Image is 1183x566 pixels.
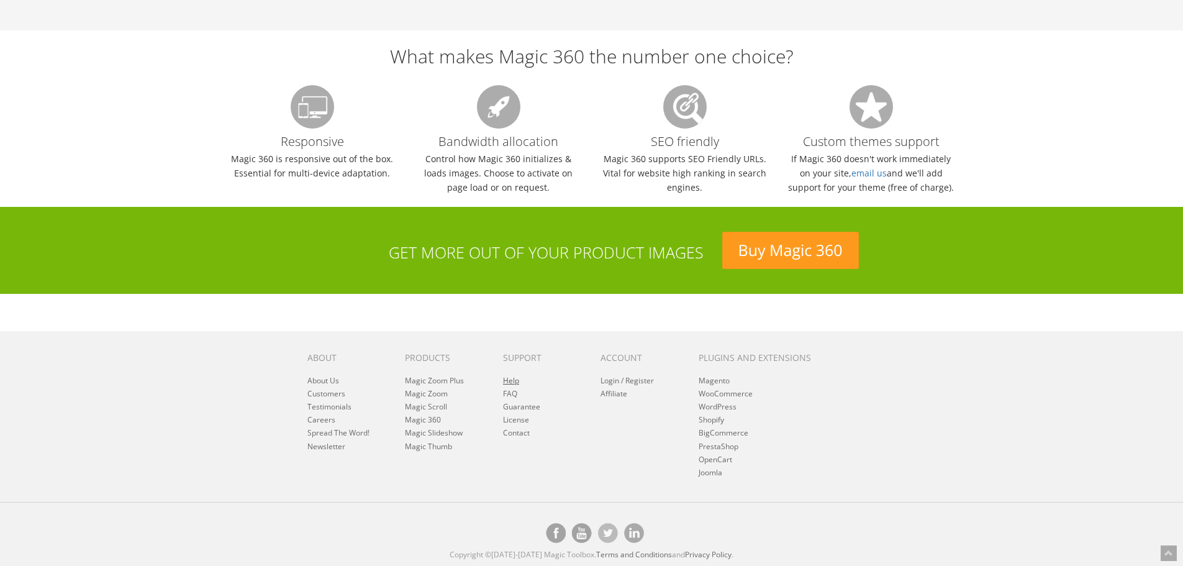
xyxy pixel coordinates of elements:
[405,388,448,399] a: Magic Zoom
[699,414,724,425] a: Shopify
[685,549,732,560] a: Privacy Policy
[415,85,582,148] h3: Bandwidth allocation
[238,244,704,262] h3: Get more out of your product images
[405,414,441,425] a: Magic 360
[229,85,396,148] h3: Responsive
[503,388,517,399] a: FAQ
[307,353,386,362] h6: About
[405,427,463,438] a: Magic Slideshow
[503,353,582,362] h6: Support
[229,152,396,180] p: Magic 360 is responsive out of the box. Essential for multi-device adaptation.
[405,401,447,412] a: Magic Scroll
[572,523,592,543] a: Magic Toolbox on [DOMAIN_NAME]
[699,427,748,438] a: BigCommerce
[503,375,519,386] a: Help
[405,353,484,362] h6: Products
[503,414,529,425] a: License
[307,375,339,386] a: About Us
[601,353,679,362] h6: Account
[546,523,566,543] a: Magic Toolbox on Facebook
[699,467,722,478] a: Joomla
[699,375,730,386] a: Magento
[405,375,464,386] a: Magic Zoom Plus
[503,427,530,438] a: Contact
[601,375,654,386] a: Login / Register
[699,388,753,399] a: WooCommerce
[307,441,345,452] a: Newsletter
[503,401,540,412] a: Guarantee
[624,523,644,543] a: Magic Toolbox on [DOMAIN_NAME]
[307,427,369,438] a: Spread The Word!
[699,401,737,412] a: WordPress
[598,523,618,543] a: Magic Toolbox's Twitter account
[307,401,351,412] a: Testimonials
[851,167,887,179] a: email us
[219,46,964,66] h2: What makes Magic 360 the number one choice?
[415,152,582,194] p: Control how Magic 360 initializes & loads images. Choose to activate on page load or on request.
[596,549,672,560] a: Terms and Conditions
[699,441,738,452] a: PrestaShop
[307,414,335,425] a: Careers
[699,454,732,465] a: OpenCart
[787,152,955,194] p: If Magic 360 doesn't work immediately on your site, and we'll add support for your theme (free of...
[405,441,452,452] a: Magic Thumb
[307,388,345,399] a: Customers
[699,353,827,362] h6: Plugins and extensions
[601,388,627,399] a: Affiliate
[722,232,859,269] a: Buy Magic 360
[601,85,769,148] h3: SEO friendly
[787,85,955,148] h3: Custom themes support
[601,152,769,194] p: Magic 360 supports SEO Friendly URLs. Vital for website high ranking in search engines.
